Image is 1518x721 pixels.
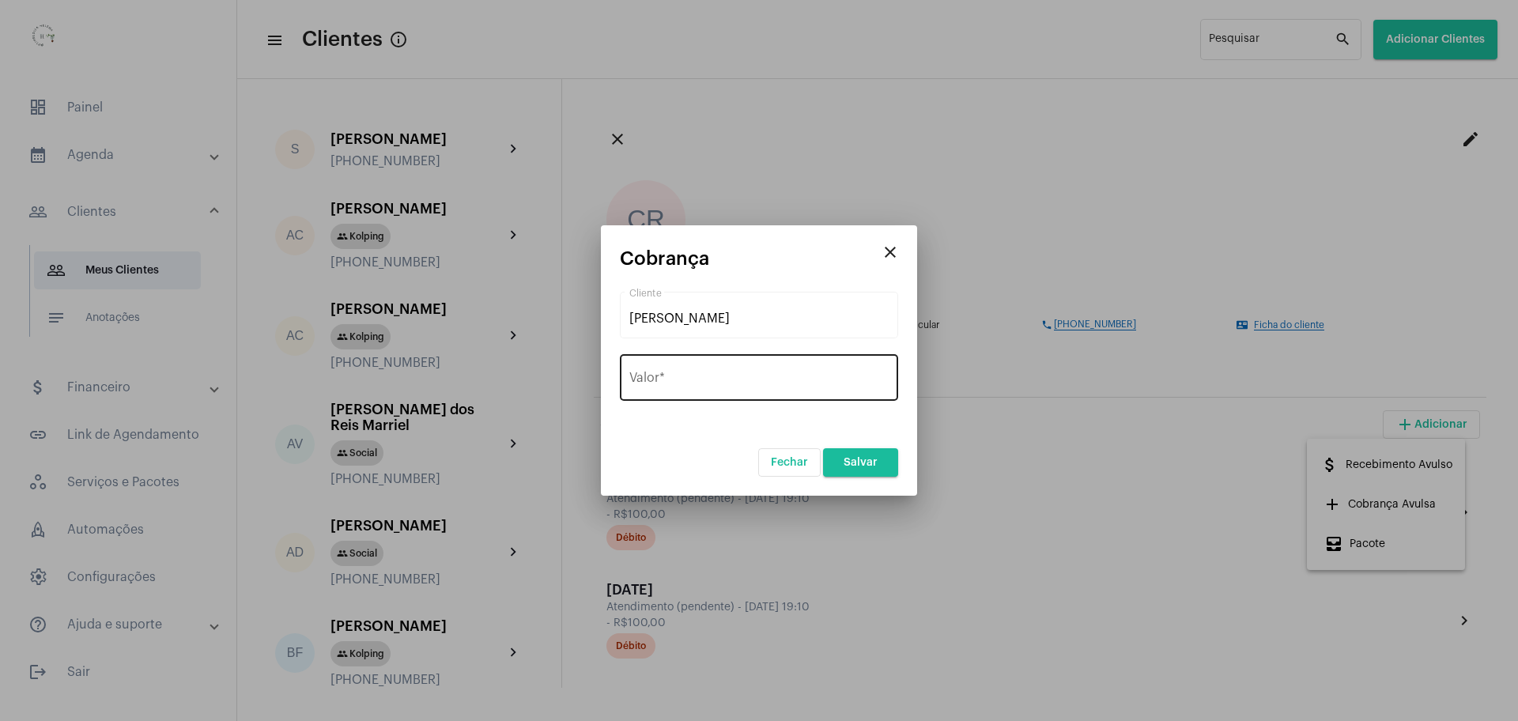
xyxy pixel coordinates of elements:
[844,457,878,468] span: Salvar
[758,448,821,477] button: Fechar
[620,248,709,269] span: Cobrança
[771,457,808,468] span: Fechar
[629,311,889,326] input: Pesquisar cliente
[881,243,900,262] mat-icon: close
[629,374,889,388] input: Valor
[823,448,898,477] button: Salvar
